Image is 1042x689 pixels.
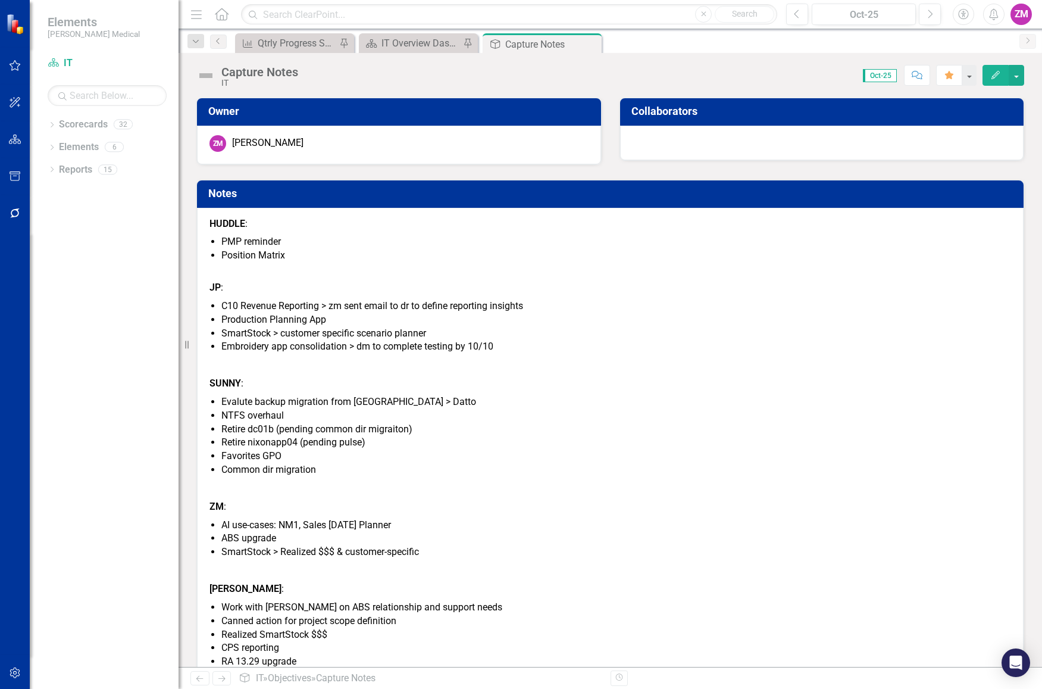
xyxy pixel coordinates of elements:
[221,532,1011,545] li: ABS upgrade
[221,313,1011,327] li: Production Planning App
[98,164,117,174] div: 15
[221,436,1011,450] li: Retire nixonapp04 (pending pulse)
[209,501,224,512] strong: ZM
[816,8,912,22] div: Oct-25
[221,463,1011,477] li: Common dir migration
[48,15,140,29] span: Elements
[812,4,916,25] button: Oct-25
[221,235,1011,249] li: PMP reminder
[209,580,1011,598] p: :
[209,583,281,594] strong: [PERSON_NAME]
[209,498,1011,516] p: :
[221,641,1011,655] li: CPS reporting
[221,409,1011,423] li: NTFS overhaul
[208,105,594,117] h3: Owner
[268,672,311,684] a: Objectives
[209,265,1011,297] p: :
[1010,4,1032,25] button: ZM
[209,378,241,389] strong: SUNNY
[209,217,1011,233] p: :
[221,340,1011,354] li: Embroidery app consolidation > dm to complete testing by 10/10
[1002,649,1030,677] div: Open Intercom Messenger
[221,79,298,88] div: IT
[208,188,1016,199] h3: Notes
[221,615,1011,628] li: Canned action for project scope definition
[6,14,27,35] img: ClearPoint Strategy
[221,601,1011,615] li: Work with [PERSON_NAME] on ABS relationship and support needs
[258,36,336,51] div: Qtrly Progress Survey of New Technology to Enable the Strategy (% 9/10)
[59,141,99,154] a: Elements
[114,120,133,130] div: 32
[221,249,1011,263] li: Position Matrix
[221,545,1011,559] li: SmartStock > Realized $$$ & customer-specific
[221,300,1011,313] li: C10 Revenue Reporting > zm sent email to dr to define reporting insights
[221,66,298,79] div: Capture Notes
[196,66,215,85] img: Not Defined
[381,36,460,51] div: IT Overview Dasboard
[362,36,460,51] a: IT Overview Dasboard
[715,6,774,23] button: Search
[238,36,336,51] a: Qtrly Progress Survey of New Technology to Enable the Strategy (% 9/10)
[221,395,1011,409] li: Evalute backup migration from [GEOGRAPHIC_DATA] > Datto
[105,142,124,152] div: 6
[221,327,1011,341] li: SmartStock > customer specific scenario planner
[241,4,777,25] input: Search ClearPoint...
[221,423,1011,437] li: Retire dc01b (pending common dir migraiton)
[209,375,1011,393] p: :
[209,218,245,229] strong: HUDDLE
[221,450,1011,463] li: Favorites GPO
[209,135,226,152] div: ZM
[59,163,92,177] a: Reports
[631,105,1017,117] h3: Collaborators
[221,655,1011,669] li: RA 13.29 upgrade
[732,9,758,18] span: Search
[221,519,1011,532] li: AI use-cases: NM1, Sales [DATE] Planner
[256,672,263,684] a: IT
[209,282,221,293] strong: JP
[239,672,601,685] div: » »
[48,57,167,70] a: IT
[221,628,1011,642] li: Realized SmartStock $$$
[232,136,303,150] div: [PERSON_NAME]
[505,37,599,52] div: Capture Notes
[863,69,897,82] span: Oct-25
[48,85,167,106] input: Search Below...
[316,672,376,684] div: Capture Notes
[59,118,108,132] a: Scorecards
[48,29,140,39] small: [PERSON_NAME] Medical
